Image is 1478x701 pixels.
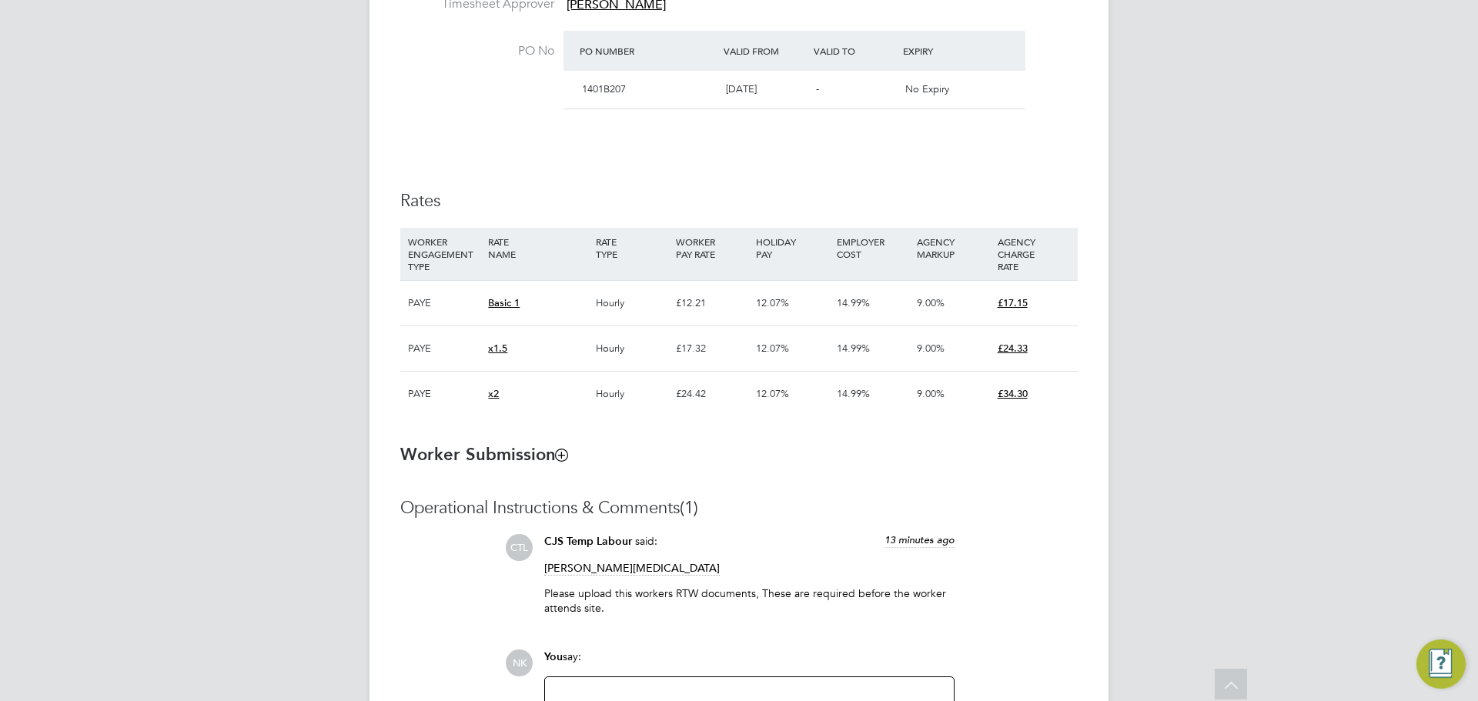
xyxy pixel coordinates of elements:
[400,497,1078,519] h3: Operational Instructions & Comments
[506,534,533,561] span: CTL
[544,649,955,676] div: say:
[917,296,945,309] span: 9.00%
[756,387,789,400] span: 12.07%
[544,650,563,663] span: You
[592,281,672,325] div: Hourly
[810,37,900,65] div: Valid To
[884,533,955,546] span: 13 minutes ago
[899,37,989,65] div: Expiry
[635,534,657,548] span: said:
[592,372,672,416] div: Hourly
[756,296,789,309] span: 12.07%
[833,228,913,268] div: EMPLOYER COST
[592,326,672,371] div: Hourly
[752,228,832,268] div: HOLIDAY PAY
[913,228,993,268] div: AGENCY MARKUP
[404,326,484,371] div: PAYE
[544,586,955,614] p: Please upload this workers RTW documents, These are required before the worker attends site.
[400,43,554,59] label: PO No
[998,342,1028,355] span: £24.33
[1416,639,1466,689] button: Engage Resource Center
[672,228,752,268] div: WORKER PAY RATE
[544,561,720,576] span: [PERSON_NAME][MEDICAL_DATA]
[756,342,789,355] span: 12.07%
[680,497,698,518] span: (1)
[998,296,1028,309] span: £17.15
[917,342,945,355] span: 9.00%
[905,82,949,95] span: No Expiry
[726,82,757,95] span: [DATE]
[404,372,484,416] div: PAYE
[488,342,507,355] span: x1.5
[582,82,626,95] span: 1401B207
[672,372,752,416] div: £24.42
[672,281,752,325] div: £12.21
[400,190,1078,212] h3: Rates
[837,342,870,355] span: 14.99%
[400,444,567,465] b: Worker Submission
[404,228,484,280] div: WORKER ENGAGEMENT TYPE
[488,296,520,309] span: Basic 1
[816,82,819,95] span: -
[998,387,1028,400] span: £34.30
[484,228,591,268] div: RATE NAME
[592,228,672,268] div: RATE TYPE
[917,387,945,400] span: 9.00%
[544,535,632,548] span: CJS Temp Labour
[994,228,1074,280] div: AGENCY CHARGE RATE
[506,649,533,676] span: NK
[837,296,870,309] span: 14.99%
[837,387,870,400] span: 14.99%
[404,281,484,325] div: PAYE
[576,37,720,65] div: PO Number
[672,326,752,371] div: £17.32
[488,387,499,400] span: x2
[720,37,810,65] div: Valid From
